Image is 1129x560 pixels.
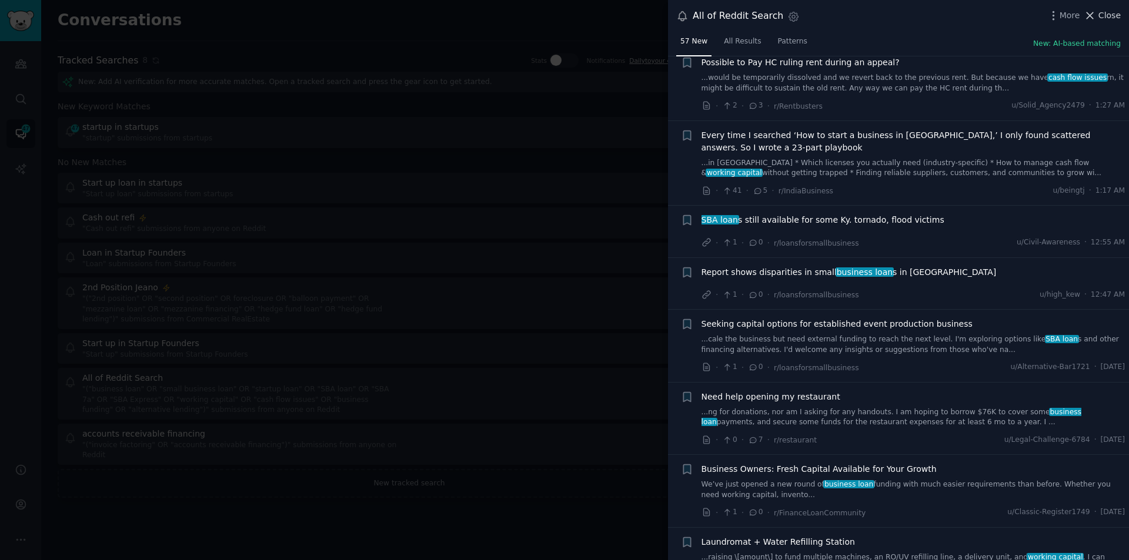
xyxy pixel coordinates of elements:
button: More [1047,9,1080,22]
span: 5 [753,186,767,196]
span: · [767,361,770,374]
span: working capital [706,169,763,177]
span: r/FinanceLoanCommunity [774,509,866,517]
span: [DATE] [1101,362,1125,373]
span: Patterns [778,36,807,47]
a: Business Owners: Fresh Capital Available for Your Growth [702,463,937,475]
span: · [741,100,744,112]
span: · [716,237,718,249]
span: Report shows disparities in small s in [GEOGRAPHIC_DATA] [702,266,997,279]
span: 1 [722,290,737,300]
span: · [767,507,770,519]
a: Need help opening my restaurant [702,391,840,403]
a: Patterns [774,32,811,56]
span: business loan [836,267,894,277]
a: ...in [GEOGRAPHIC_DATA] * Which licenses you actually need (industry-specific) * How to manage ca... [702,158,1125,179]
a: ...would be temporarily dissolved and we revert back to the previous rent. But because we havecas... [702,73,1125,93]
span: u/Solid_Agency2479 [1011,100,1085,111]
span: 57 New [680,36,707,47]
span: u/Classic-Register1749 [1007,507,1090,518]
a: 57 New [676,32,712,56]
a: Every time I searched ‘How to start a business in [GEOGRAPHIC_DATA],’ I only found scattered answ... [702,129,1125,154]
span: 1:27 AM [1095,100,1125,111]
span: 0 [748,237,763,248]
span: · [1084,237,1087,248]
span: · [741,434,744,446]
span: business loan [823,480,874,488]
span: u/Civil-Awareness [1017,237,1080,248]
a: ...cale the business but need external funding to reach the next level. I'm exploring options lik... [702,334,1125,355]
span: SBA loan [700,215,739,224]
a: All Results [720,32,765,56]
span: All Results [724,36,761,47]
span: u/high_kew [1040,290,1080,300]
a: ...ng for donations, nor am I asking for any handouts. I am hoping to borrow $76K to cover somebu... [702,407,1125,428]
span: cash flow issues [1047,73,1108,82]
span: · [767,434,770,446]
span: Close [1098,9,1121,22]
span: · [716,100,718,112]
span: · [741,361,744,374]
span: 12:55 AM [1091,237,1125,248]
span: 1 [722,237,737,248]
span: r/loansforsmallbusiness [774,239,859,247]
span: r/IndiaBusiness [779,187,833,195]
span: r/Rentbusters [774,102,823,110]
span: · [771,185,774,197]
span: · [1094,507,1097,518]
span: r/restaurant [774,436,817,444]
a: SBA loans still available for some Ky. tornado, flood victims [702,214,944,226]
span: 1:17 AM [1095,186,1125,196]
span: 0 [722,435,737,445]
span: 3 [748,100,763,111]
span: · [716,361,718,374]
span: · [741,237,744,249]
span: 0 [748,362,763,373]
span: · [716,185,718,197]
span: s still available for some Ky. tornado, flood victims [702,214,944,226]
span: · [716,434,718,446]
span: · [767,237,770,249]
span: · [741,507,744,519]
span: · [767,100,770,112]
span: · [1084,290,1087,300]
span: · [1094,435,1097,445]
span: 1 [722,507,737,518]
span: · [746,185,749,197]
a: Laundromat + Water Refilling Station [702,536,855,548]
span: · [767,289,770,301]
span: · [716,507,718,519]
span: 0 [748,290,763,300]
span: · [1089,186,1091,196]
span: 0 [748,507,763,518]
span: SBA loan [1045,335,1079,343]
a: Report shows disparities in smallbusiness loans in [GEOGRAPHIC_DATA] [702,266,997,279]
span: 7 [748,435,763,445]
button: Close [1084,9,1121,22]
a: We’ve just opened a new round ofbusiness loanfunding with much easier requirements than before. W... [702,479,1125,500]
span: 12:47 AM [1091,290,1125,300]
span: u/beingtj [1053,186,1084,196]
button: New: AI-based matching [1033,39,1121,49]
span: 2 [722,100,737,111]
span: [DATE] [1101,507,1125,518]
span: r/loansforsmallbusiness [774,364,859,372]
div: All of Reddit Search [693,9,783,24]
span: · [1089,100,1091,111]
span: · [1094,362,1097,373]
span: [DATE] [1101,435,1125,445]
a: Seeking capital options for established event production business [702,318,973,330]
a: Possible to Pay HC ruling rent during an appeal? [702,56,900,69]
span: More [1060,9,1080,22]
span: · [716,289,718,301]
span: r/loansforsmallbusiness [774,291,859,299]
span: u/Legal-Challenge-6784 [1004,435,1090,445]
span: u/Alternative-Bar1721 [1010,362,1090,373]
span: · [741,289,744,301]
